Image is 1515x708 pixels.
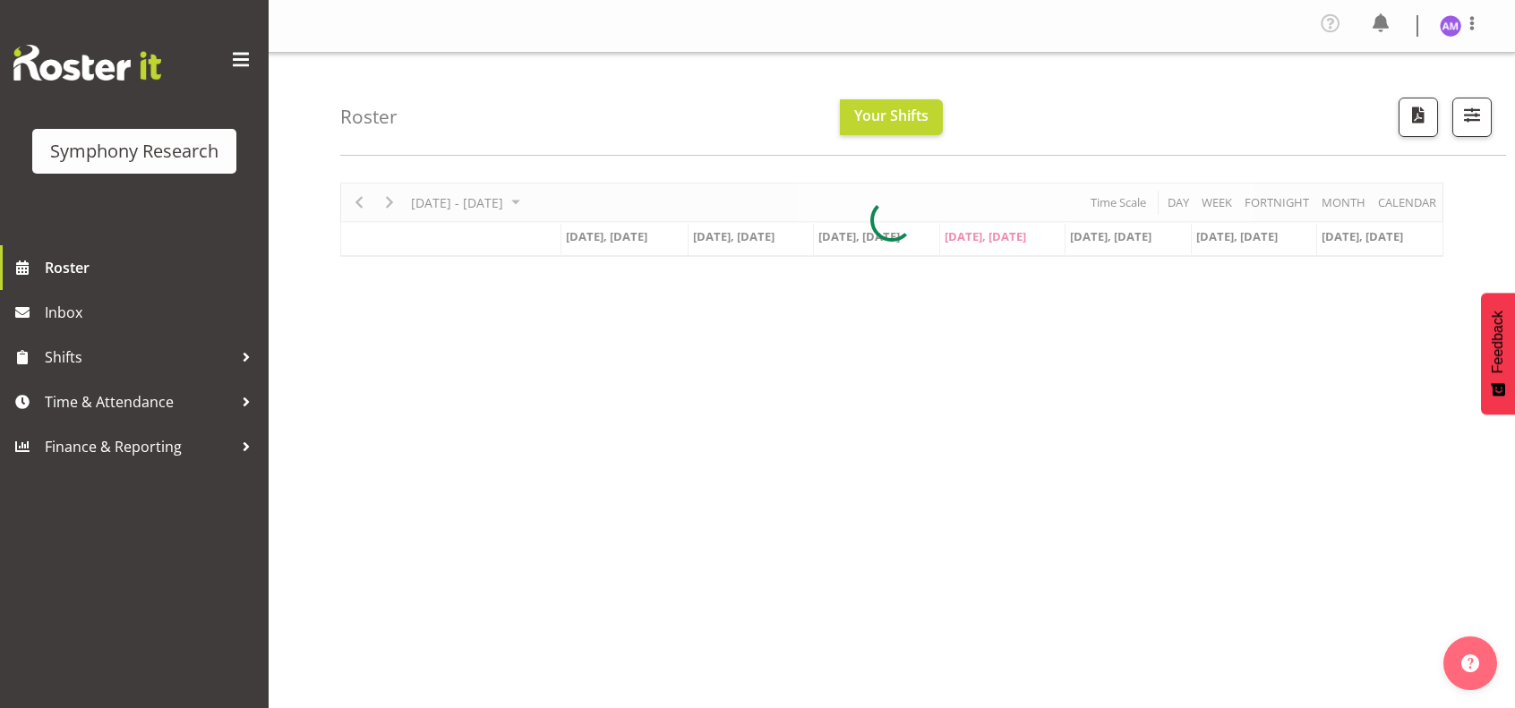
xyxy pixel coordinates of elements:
[13,45,161,81] img: Rosterit website logo
[45,388,233,415] span: Time & Attendance
[45,254,260,281] span: Roster
[50,138,218,165] div: Symphony Research
[1452,98,1492,137] button: Filter Shifts
[1399,98,1438,137] button: Download a PDF of the roster according to the set date range.
[840,99,943,135] button: Your Shifts
[1461,654,1479,672] img: help-xxl-2.png
[340,107,398,127] h4: Roster
[45,344,233,371] span: Shifts
[1481,293,1515,414] button: Feedback - Show survey
[45,433,233,460] span: Finance & Reporting
[1440,15,1461,37] img: amal-makan1835.jpg
[1490,311,1506,373] span: Feedback
[854,106,929,125] span: Your Shifts
[45,299,260,326] span: Inbox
